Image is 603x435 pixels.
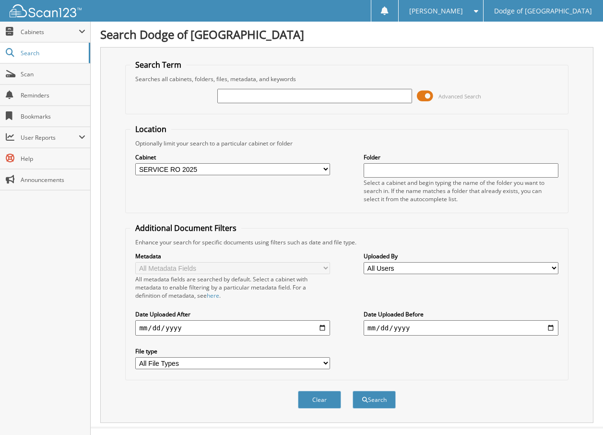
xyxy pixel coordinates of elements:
legend: Additional Document Filters [130,223,241,233]
label: Cabinet [135,153,330,161]
div: Optionally limit your search to a particular cabinet or folder [130,139,563,147]
span: Advanced Search [438,93,481,100]
span: Search [21,49,84,57]
span: Reminders [21,91,85,99]
input: end [364,320,558,336]
div: All metadata fields are searched by default. Select a cabinet with metadata to enable filtering b... [135,275,330,300]
button: Clear [298,391,341,409]
a: here [207,291,219,300]
button: Search [353,391,396,409]
span: [PERSON_NAME] [409,8,463,14]
input: start [135,320,330,336]
img: scan123-logo-white.svg [10,4,82,17]
legend: Search Term [130,60,186,70]
label: Folder [364,153,558,161]
label: Date Uploaded After [135,310,330,318]
span: User Reports [21,133,79,142]
label: File type [135,347,330,355]
span: Dodge of [GEOGRAPHIC_DATA] [494,8,592,14]
span: Bookmarks [21,112,85,121]
div: Select a cabinet and begin typing the name of the folder you want to search in. If the name match... [364,179,558,203]
label: Date Uploaded Before [364,310,558,318]
h1: Search Dodge of [GEOGRAPHIC_DATA] [100,26,593,42]
div: Searches all cabinets, folders, files, metadata, and keywords [130,75,563,83]
span: Cabinets [21,28,79,36]
span: Scan [21,70,85,78]
label: Uploaded By [364,252,558,260]
div: Enhance your search for specific documents using filters such as date and file type. [130,238,563,246]
iframe: Chat Widget [555,389,603,435]
label: Metadata [135,252,330,260]
span: Help [21,155,85,163]
legend: Location [130,124,171,134]
span: Announcements [21,176,85,184]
